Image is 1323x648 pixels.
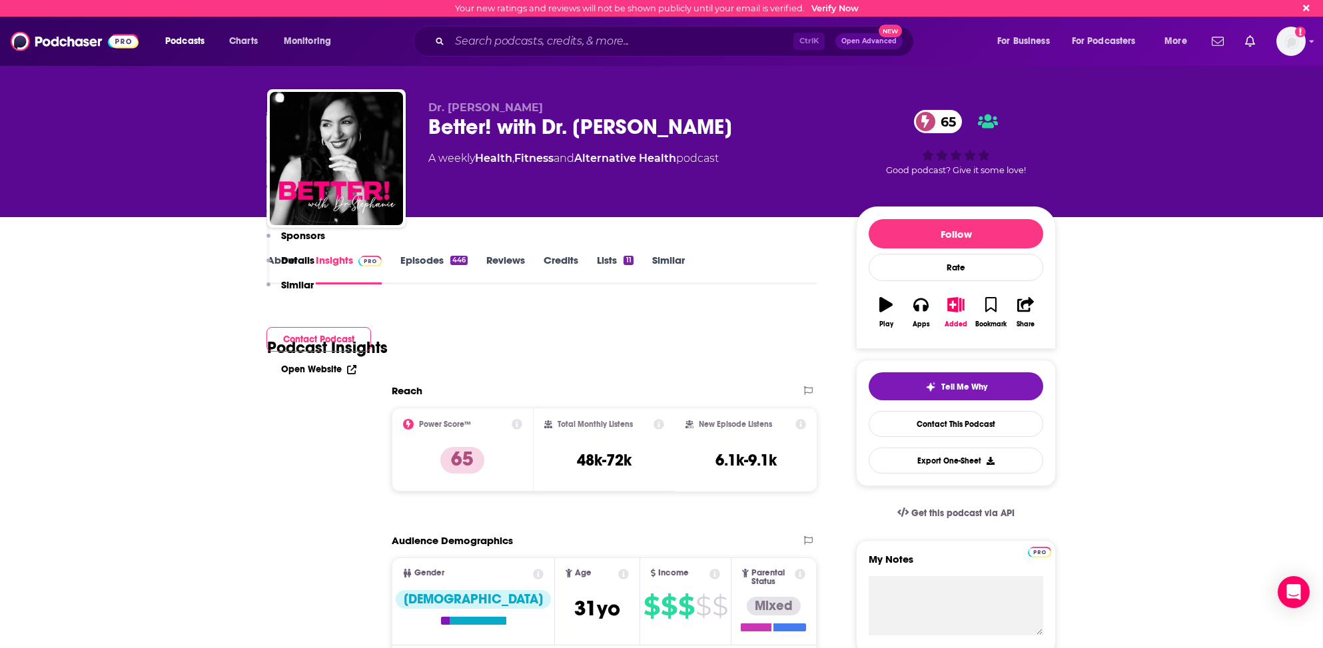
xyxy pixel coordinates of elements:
[1028,547,1051,557] img: Podchaser Pro
[575,569,592,577] span: Age
[879,320,893,328] div: Play
[475,152,512,164] a: Health
[1240,30,1260,53] a: Show notifications dropdown
[428,151,719,166] div: A weekly podcast
[945,320,967,328] div: Added
[695,595,711,617] span: $
[512,152,514,164] span: ,
[156,31,222,52] button: open menu
[514,152,554,164] a: Fitness
[661,595,677,617] span: $
[428,101,543,114] span: Dr. [PERSON_NAME]
[1295,27,1306,37] svg: Email not verified
[414,569,444,577] span: Gender
[911,507,1015,519] span: Get this podcast via API
[715,450,777,470] h3: 6.1k-9.1k
[869,254,1043,281] div: Rate
[869,288,903,336] button: Play
[229,32,258,51] span: Charts
[644,595,660,617] span: $
[699,420,772,429] h2: New Episode Listens
[1278,576,1310,608] div: Open Intercom Messenger
[1164,32,1187,51] span: More
[392,534,513,547] h2: Audience Demographics
[419,420,471,429] h2: Power Score™
[939,288,973,336] button: Added
[747,597,801,615] div: Mixed
[913,320,930,328] div: Apps
[266,327,371,352] button: Contact Podcast
[1017,320,1035,328] div: Share
[811,3,859,13] a: Verify Now
[400,254,468,284] a: Episodes446
[678,595,694,617] span: $
[941,382,987,392] span: Tell Me Why
[558,420,633,429] h2: Total Monthly Listens
[869,219,1043,248] button: Follow
[869,372,1043,400] button: tell me why sparkleTell Me Why
[841,38,897,45] span: Open Advanced
[574,152,676,164] a: Alternative Health
[486,254,525,284] a: Reviews
[396,590,551,609] div: [DEMOGRAPHIC_DATA]
[997,32,1050,51] span: For Business
[712,595,727,617] span: $
[455,3,859,13] div: Your new ratings and reviews will not be shown publicly until your email is verified.
[1276,27,1306,56] button: Show profile menu
[274,31,348,52] button: open menu
[284,32,331,51] span: Monitoring
[887,497,1025,529] a: Get this podcast via API
[1063,31,1155,52] button: open menu
[1028,545,1051,557] a: Pro website
[266,254,314,278] button: Details
[879,25,903,37] span: New
[574,595,620,621] span: 31 yo
[925,382,936,392] img: tell me why sparkle
[903,288,938,336] button: Apps
[869,553,1043,576] label: My Notes
[869,411,1043,437] a: Contact This Podcast
[1155,31,1204,52] button: open menu
[1206,30,1229,53] a: Show notifications dropdown
[450,31,793,52] input: Search podcasts, credits, & more...
[392,384,422,397] h2: Reach
[426,26,927,57] div: Search podcasts, credits, & more...
[869,448,1043,474] button: Export One-Sheet
[793,33,825,50] span: Ctrl K
[886,165,1026,175] span: Good podcast? Give it some love!
[1276,27,1306,56] img: User Profile
[975,320,1007,328] div: Bookmark
[835,33,903,49] button: Open AdvancedNew
[1009,288,1043,336] button: Share
[652,254,685,284] a: Similar
[281,254,314,266] p: Details
[1276,27,1306,56] span: Logged in as BretAita
[973,288,1008,336] button: Bookmark
[440,447,484,474] p: 65
[554,152,574,164] span: and
[856,101,1056,184] div: 65Good podcast? Give it some love!
[988,31,1067,52] button: open menu
[11,29,139,54] img: Podchaser - Follow, Share and Rate Podcasts
[658,569,689,577] span: Income
[270,92,403,225] img: Better! with Dr. Stephanie
[624,256,633,265] div: 11
[220,31,266,52] a: Charts
[281,278,314,291] p: Similar
[927,110,963,133] span: 65
[751,569,793,586] span: Parental Status
[597,254,633,284] a: Lists11
[165,32,205,51] span: Podcasts
[544,254,578,284] a: Credits
[914,110,963,133] a: 65
[450,256,468,265] div: 446
[266,278,314,303] button: Similar
[281,364,356,375] a: Open Website
[1072,32,1136,51] span: For Podcasters
[577,450,632,470] h3: 48k-72k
